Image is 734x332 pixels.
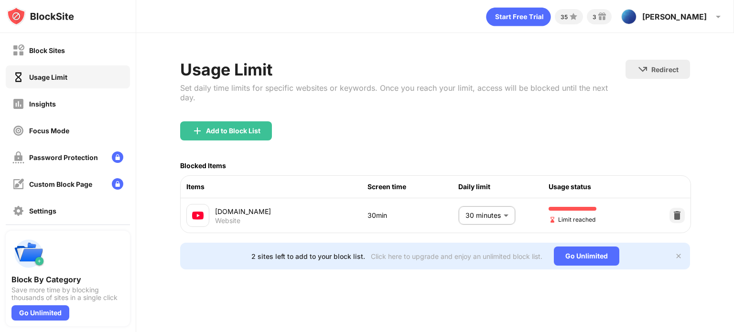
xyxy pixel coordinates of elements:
[621,9,637,24] img: ACg8ocJPb9o6DO37f7190C_rorrzhXqzTzjgF856TKq_a1BUcXnND8LC=s96-c
[180,161,226,170] div: Blocked Items
[112,178,123,190] img: lock-menu.svg
[215,206,367,216] div: [DOMAIN_NAME]
[554,246,619,266] div: Go Unlimited
[367,210,458,221] div: 30min
[12,125,24,137] img: focus-off.svg
[367,182,458,192] div: Screen time
[549,216,556,224] img: hourglass-end.svg
[192,210,204,221] img: favicons
[29,127,69,135] div: Focus Mode
[11,286,124,301] div: Save more time by blocking thousands of sites in a single click
[465,210,500,221] p: 30 minutes
[458,182,549,192] div: Daily limit
[12,178,24,190] img: customize-block-page-off.svg
[675,252,682,260] img: x-button.svg
[593,13,596,21] div: 3
[549,215,595,224] span: Limit reached
[11,305,69,321] div: Go Unlimited
[561,13,568,21] div: 35
[651,65,679,74] div: Redirect
[7,7,74,26] img: logo-blocksite.svg
[12,98,24,110] img: insights-off.svg
[215,216,240,225] div: Website
[486,7,551,26] div: animation
[549,182,639,192] div: Usage status
[29,46,65,54] div: Block Sites
[180,60,626,79] div: Usage Limit
[29,153,98,161] div: Password Protection
[29,207,56,215] div: Settings
[11,275,124,284] div: Block By Category
[568,11,579,22] img: points-small.svg
[112,151,123,163] img: lock-menu.svg
[186,182,367,192] div: Items
[29,100,56,108] div: Insights
[180,83,626,102] div: Set daily time limits for specific websites or keywords. Once you reach your limit, access will b...
[206,127,260,135] div: Add to Block List
[596,11,608,22] img: reward-small.svg
[12,151,24,163] img: password-protection-off.svg
[12,205,24,217] img: settings-off.svg
[642,12,707,21] div: [PERSON_NAME]
[12,71,24,83] img: time-usage-on.svg
[11,236,46,271] img: push-categories.svg
[29,180,92,188] div: Custom Block Page
[29,73,67,81] div: Usage Limit
[371,252,542,260] div: Click here to upgrade and enjoy an unlimited block list.
[12,44,24,56] img: block-off.svg
[251,252,365,260] div: 2 sites left to add to your block list.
